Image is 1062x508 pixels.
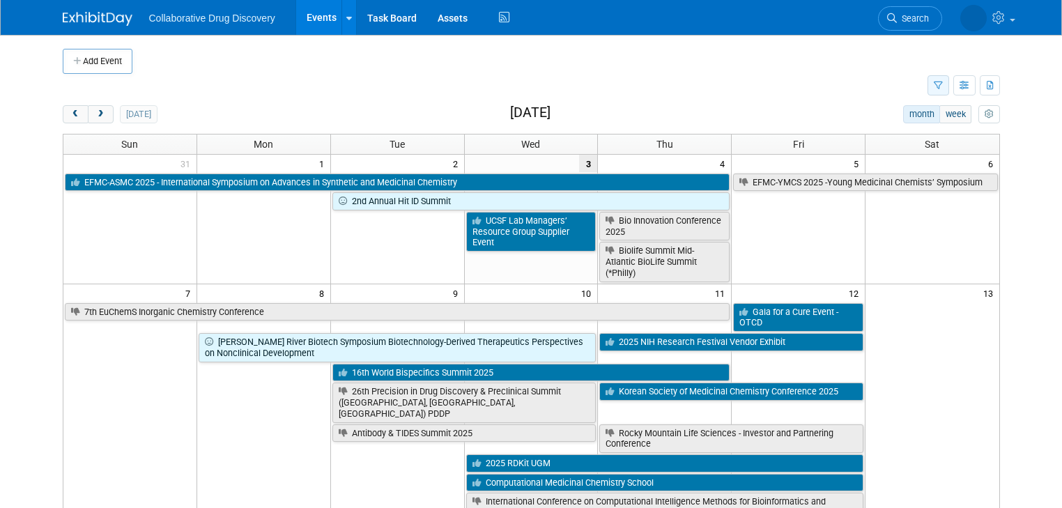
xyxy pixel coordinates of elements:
[63,105,88,123] button: prev
[897,13,929,24] span: Search
[332,364,730,382] a: 16th World Bispecifics Summit 2025
[521,139,540,150] span: Wed
[149,13,275,24] span: Collaborative Drug Discovery
[714,284,731,302] span: 11
[985,110,994,119] i: Personalize Calendar
[656,139,673,150] span: Thu
[254,139,273,150] span: Mon
[903,105,940,123] button: month
[63,49,132,74] button: Add Event
[599,212,730,240] a: Bio Innovation Conference 2025
[718,155,731,172] span: 4
[878,6,942,31] a: Search
[332,424,597,442] a: Antibody & TIDES Summit 2025
[65,174,730,192] a: EFMC-ASMC 2025 - International Symposium on Advances in Synthetic and Medicinal Chemistry
[510,105,551,121] h2: [DATE]
[852,155,865,172] span: 5
[332,383,597,422] a: 26th Precision in Drug Discovery & Preclinical Summit ([GEOGRAPHIC_DATA], [GEOGRAPHIC_DATA], [GEO...
[733,174,997,192] a: EFMC-YMCS 2025 -Young Medicinal Chemists’ Symposium
[599,424,863,453] a: Rocky Mountain Life Sciences - Investor and Partnering Conference
[318,155,330,172] span: 1
[925,139,939,150] span: Sat
[466,212,597,252] a: UCSF Lab Managers’ Resource Group Supplier Event
[452,155,464,172] span: 2
[939,105,971,123] button: week
[599,383,863,401] a: Korean Society of Medicinal Chemistry Conference 2025
[978,105,999,123] button: myCustomButton
[847,284,865,302] span: 12
[199,333,597,362] a: [PERSON_NAME] River Biotech Symposium Biotechnology-Derived Therapeutics Perspectives on Nonclini...
[466,474,864,492] a: Computational Medicinal Chemistry School
[466,454,864,472] a: 2025 RDKit UGM
[65,303,730,321] a: 7th EuChemS Inorganic Chemistry Conference
[63,12,132,26] img: ExhibitDay
[987,155,999,172] span: 6
[452,284,464,302] span: 9
[179,155,197,172] span: 31
[88,105,114,123] button: next
[793,139,804,150] span: Fri
[121,139,138,150] span: Sun
[960,5,987,31] img: Amanda Briggs
[120,105,157,123] button: [DATE]
[599,242,730,282] a: Biolife Summit Mid-Atlantic BioLife Summit (*Philly)
[580,284,597,302] span: 10
[599,333,863,351] a: 2025 NIH Research Festival Vendor Exhibit
[332,192,730,210] a: 2nd Annual Hit ID Summit
[982,284,999,302] span: 13
[733,303,863,332] a: Gala for a Cure Event - OTCD
[318,284,330,302] span: 8
[579,155,597,172] span: 3
[184,284,197,302] span: 7
[390,139,405,150] span: Tue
